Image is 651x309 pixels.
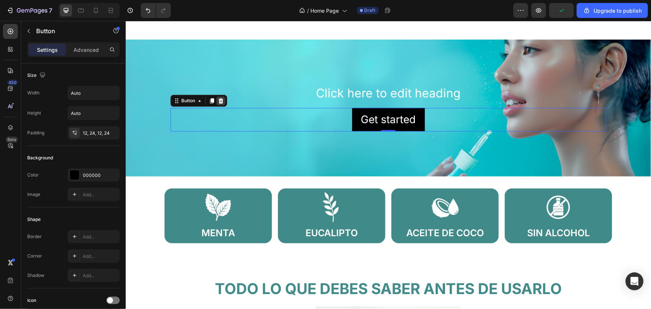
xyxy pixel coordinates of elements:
[583,7,642,15] div: Upgrade to publish
[27,71,47,81] div: Size
[68,86,119,100] input: Auto
[414,168,452,205] img: gempages_581064385275888553-38484f61-be90-4506-bbbf-1bc1c772ec8e.webp
[37,46,58,54] p: Settings
[126,21,651,309] iframe: Design area
[27,154,53,161] div: Background
[83,253,118,260] div: Add...
[141,3,171,18] div: Undo/Redo
[27,272,44,279] div: Shadow
[27,191,40,198] div: Image
[577,3,648,18] button: Upgrade to publish
[74,168,112,205] img: gempages_581064385275888553-3061b44e-6c50-4fb7-a5ab-a080d94d9fd5.webp
[187,168,225,205] img: gempages_581064385275888553-cd10889c-91cd-4c6b-9f66-d629f1bd5846.webp
[27,253,42,259] div: Corner
[226,87,299,110] button: Get started
[27,233,42,240] div: Border
[73,46,99,54] p: Advanced
[83,191,118,198] div: Add...
[68,106,119,120] input: Auto
[43,205,143,219] h2: MENTA
[54,77,71,83] div: Button
[269,205,369,219] h2: ACEITE DE COCO
[7,79,18,85] div: 450
[156,205,256,219] h2: EUCALIPTO
[301,168,338,205] img: gempages_581064385275888553-cea78702-6a08-48d4-ad3d-4c32328ee992.webp
[383,205,483,219] h2: SIN ALCOHOL
[307,7,309,15] span: /
[311,7,339,15] span: Home Page
[49,6,52,15] p: 7
[36,26,100,35] p: Button
[27,129,44,136] div: Padding
[83,234,118,240] div: Add...
[83,130,118,137] div: 12, 24, 12, 24
[27,110,41,116] div: Height
[39,260,486,276] h2: TODO LO QUE DEBES SABER ANTES DE USARLO
[3,3,56,18] button: 7
[27,172,39,178] div: Color
[364,7,376,14] span: Draft
[83,172,118,179] div: 000000
[27,297,36,304] div: Icon
[27,216,41,223] div: Shape
[626,272,644,290] div: Open Intercom Messenger
[27,90,40,96] div: Width
[235,91,290,106] div: Get started
[83,272,118,279] div: Add...
[6,137,18,143] div: Beta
